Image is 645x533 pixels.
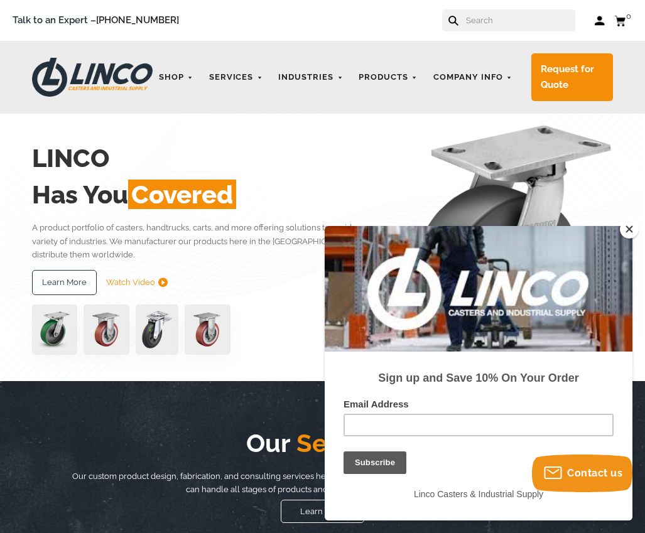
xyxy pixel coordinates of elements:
[531,53,613,101] a: Request for Quote
[594,14,605,27] a: Log in
[382,114,613,381] img: linco_caster
[14,19,77,41] button: Subscribe
[32,58,152,97] img: LINCO CASTERS & INDUSTRIAL SUPPLY
[32,304,77,355] img: pn3orx8a-94725-1-1-.png
[532,455,632,492] button: Contact us
[32,221,379,262] p: A product portfolio of casters, handtrucks, carts, and more offering solutions to a wide variety ...
[281,500,364,523] a: Learn More
[136,304,178,355] img: lvwpp200rst849959jpg-30522-removebg-preview-1.png
[620,220,639,239] button: Close
[53,146,254,158] strong: Sign up and Save 10% On Your Order
[185,304,230,355] img: capture-59611-removebg-preview-1.png
[567,467,622,479] span: Contact us
[65,470,581,497] p: Our custom product design, fabrication, and consulting services help your company go from idea ge...
[32,176,379,213] h2: Has You
[89,263,219,273] span: Linco Casters & Industrial Supply
[626,11,631,21] span: 0
[465,9,575,31] input: Search
[84,304,129,355] img: capture-59611-removebg-preview-1.png
[427,65,519,90] a: Company Info
[158,277,168,287] img: subtract.png
[352,65,424,90] a: Products
[106,270,168,295] a: Watch Video
[128,180,236,209] span: Covered
[13,13,179,28] span: Talk to an Expert –
[32,140,379,176] h2: LINCO
[65,425,581,461] h2: Our
[153,65,200,90] a: Shop
[19,225,82,248] input: Subscribe
[19,173,289,188] label: Email Address
[203,65,269,90] a: Services
[290,428,399,458] span: Services
[272,65,349,90] a: Industries
[614,13,632,28] a: 0
[32,270,97,295] a: Learn More
[96,14,179,26] a: [PHONE_NUMBER]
